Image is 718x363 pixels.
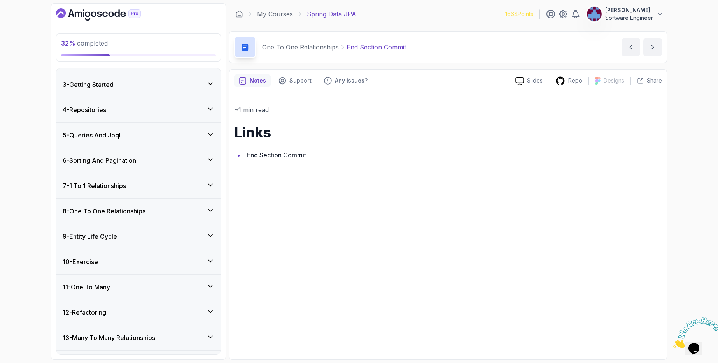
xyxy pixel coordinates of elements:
[257,9,293,19] a: My Courses
[509,77,549,85] a: Slides
[505,10,533,18] p: 1664 Points
[262,42,339,52] p: One To One Relationships
[643,38,662,56] button: next content
[604,77,624,85] p: Designs
[63,333,155,342] h3: 13 - Many To Many Relationships
[587,6,664,22] button: user profile image[PERSON_NAME]Software Engineer
[56,325,221,350] button: 13-Many To Many Relationships
[63,181,126,190] h3: 7 - 1 To 1 Relationships
[670,314,718,351] iframe: chat widget
[234,104,662,115] p: ~1 min read
[630,77,662,85] button: Share
[235,10,243,18] a: Dashboard
[61,39,75,47] span: 32 %
[234,74,271,87] button: notes button
[63,257,98,266] h3: 10 - Exercise
[307,9,356,19] p: Spring Data JPA
[63,105,106,115] h3: 4 - Repositories
[56,224,221,249] button: 9-Entity Life Cycle
[56,97,221,122] button: 4-Repositories
[56,249,221,274] button: 10-Exercise
[568,77,582,85] p: Repo
[605,14,653,22] p: Software Engineer
[63,282,110,292] h3: 11 - One To Many
[347,42,406,52] p: End Section Commit
[63,308,106,317] h3: 12 - Refactoring
[250,77,266,85] p: Notes
[274,74,316,87] button: Support button
[56,8,159,21] a: Dashboard
[319,74,372,87] button: Feedback button
[63,232,117,241] h3: 9 - Entity Life Cycle
[247,151,306,159] a: End Section Commit
[56,199,221,224] button: 8-One To One Relationships
[527,77,543,85] p: Slides
[3,3,6,10] span: 1
[63,130,121,140] h3: 5 - Queries And Jpql
[63,156,136,165] h3: 6 - Sorting And Pagination
[56,72,221,97] button: 3-Getting Started
[56,173,221,198] button: 7-1 To 1 Relationships
[647,77,662,85] p: Share
[56,148,221,173] button: 6-Sorting And Pagination
[605,6,653,14] p: [PERSON_NAME]
[63,80,114,89] h3: 3 - Getting Started
[56,123,221,148] button: 5-Queries And Jpql
[549,76,588,86] a: Repo
[289,77,312,85] p: Support
[3,3,51,34] img: Chat attention grabber
[335,77,368,85] p: Any issues?
[622,38,640,56] button: previous content
[56,275,221,300] button: 11-One To Many
[234,125,662,140] h1: Links
[63,206,145,216] h3: 8 - One To One Relationships
[587,7,602,21] img: user profile image
[61,39,108,47] span: completed
[56,300,221,325] button: 12-Refactoring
